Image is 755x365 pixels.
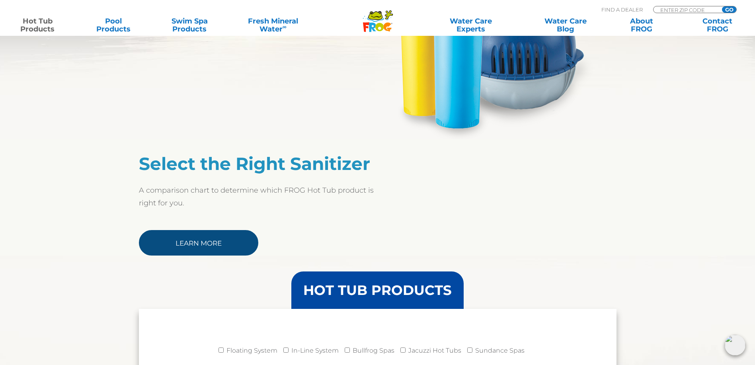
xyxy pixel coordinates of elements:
[160,17,219,33] a: Swim SpaProducts
[601,6,643,13] p: Find A Dealer
[283,23,287,30] sup: ∞
[725,335,745,355] img: openIcon
[612,17,671,33] a: AboutFROG
[139,184,378,209] p: A comparison chart to determine which FROG Hot Tub product is right for you.
[226,343,277,359] label: Floating System
[236,17,310,33] a: Fresh MineralWater∞
[659,6,713,13] input: Zip Code Form
[722,6,736,13] input: GO
[408,343,461,359] label: Jacuzzi Hot Tubs
[303,283,452,297] h3: HOT TUB PRODUCTS
[536,17,595,33] a: Water CareBlog
[291,343,339,359] label: In-Line System
[139,153,378,174] h2: Select the Right Sanitizer
[353,343,394,359] label: Bullfrog Spas
[139,230,258,256] a: Learn More
[84,17,143,33] a: PoolProducts
[8,17,67,33] a: Hot TubProducts
[688,17,747,33] a: ContactFROG
[423,17,519,33] a: Water CareExperts
[475,343,525,359] label: Sundance Spas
